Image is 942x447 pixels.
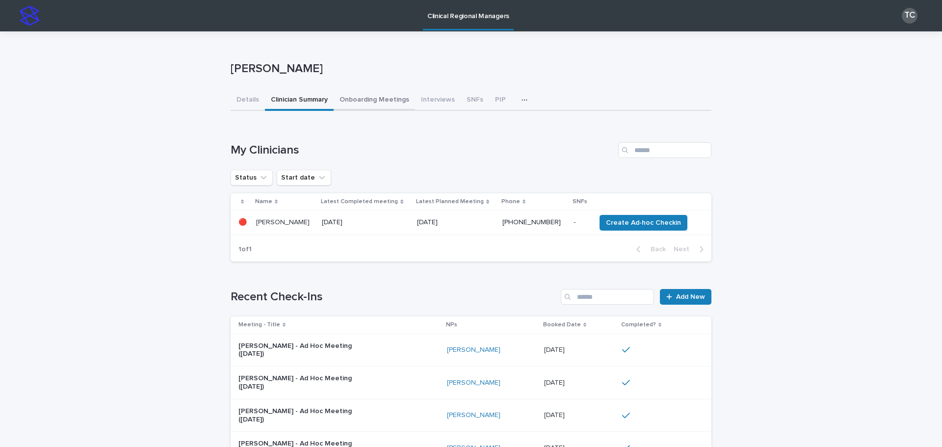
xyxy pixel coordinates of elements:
[902,8,917,24] div: TC
[447,411,500,420] a: [PERSON_NAME]
[544,377,567,387] p: [DATE]
[231,210,711,235] tr: 🔴[PERSON_NAME][DATE][DATE][PHONE_NUMBER]-Create Ad-hoc Checkin
[255,196,272,207] p: Name
[415,90,461,111] button: Interviews
[544,409,567,420] p: [DATE]
[321,196,398,207] p: Latest Completed meeting
[670,245,711,254] button: Next
[461,90,489,111] button: SNFs
[231,237,260,262] p: 1 of 1
[231,170,273,185] button: Status
[628,245,670,254] button: Back
[674,246,695,253] span: Next
[231,143,614,158] h1: My Clinicians
[600,215,687,231] button: Create Ad-hoc Checkin
[543,319,581,330] p: Booked Date
[231,399,711,432] tr: [PERSON_NAME] - Ad Hoc Meeting ([DATE])[PERSON_NAME] [DATE][DATE]
[606,218,681,228] span: Create Ad-hoc Checkin
[645,246,666,253] span: Back
[256,218,314,227] p: [PERSON_NAME]
[573,196,587,207] p: SNFs
[231,62,707,76] p: [PERSON_NAME]
[231,367,711,399] tr: [PERSON_NAME] - Ad Hoc Meeting ([DATE])[PERSON_NAME] [DATE][DATE]
[446,319,457,330] p: NPs
[238,342,361,359] p: [PERSON_NAME] - Ad Hoc Meeting ([DATE])
[277,170,331,185] button: Start date
[238,374,361,391] p: [PERSON_NAME] - Ad Hoc Meeting ([DATE])
[238,319,280,330] p: Meeting - Title
[447,346,500,354] a: [PERSON_NAME]
[231,290,557,304] h1: Recent Check-Ins
[489,90,512,111] button: PIP
[574,218,588,227] p: -
[618,142,711,158] input: Search
[238,407,361,424] p: [PERSON_NAME] - Ad Hoc Meeting ([DATE])
[676,293,705,300] span: Add New
[501,196,520,207] p: Phone
[416,196,484,207] p: Latest Planned Meeting
[20,6,39,26] img: stacker-logo-s-only.png
[265,90,334,111] button: Clinician Summary
[660,289,711,305] a: Add New
[322,218,404,227] p: [DATE]
[447,379,500,387] a: [PERSON_NAME]
[238,218,248,227] p: 🔴
[561,289,654,305] input: Search
[621,319,656,330] p: Completed?
[417,218,494,227] p: [DATE]
[334,90,415,111] button: Onboarding Meetings
[502,219,561,226] a: [PHONE_NUMBER]
[544,344,567,354] p: [DATE]
[231,90,265,111] button: Details
[231,334,711,367] tr: [PERSON_NAME] - Ad Hoc Meeting ([DATE])[PERSON_NAME] [DATE][DATE]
